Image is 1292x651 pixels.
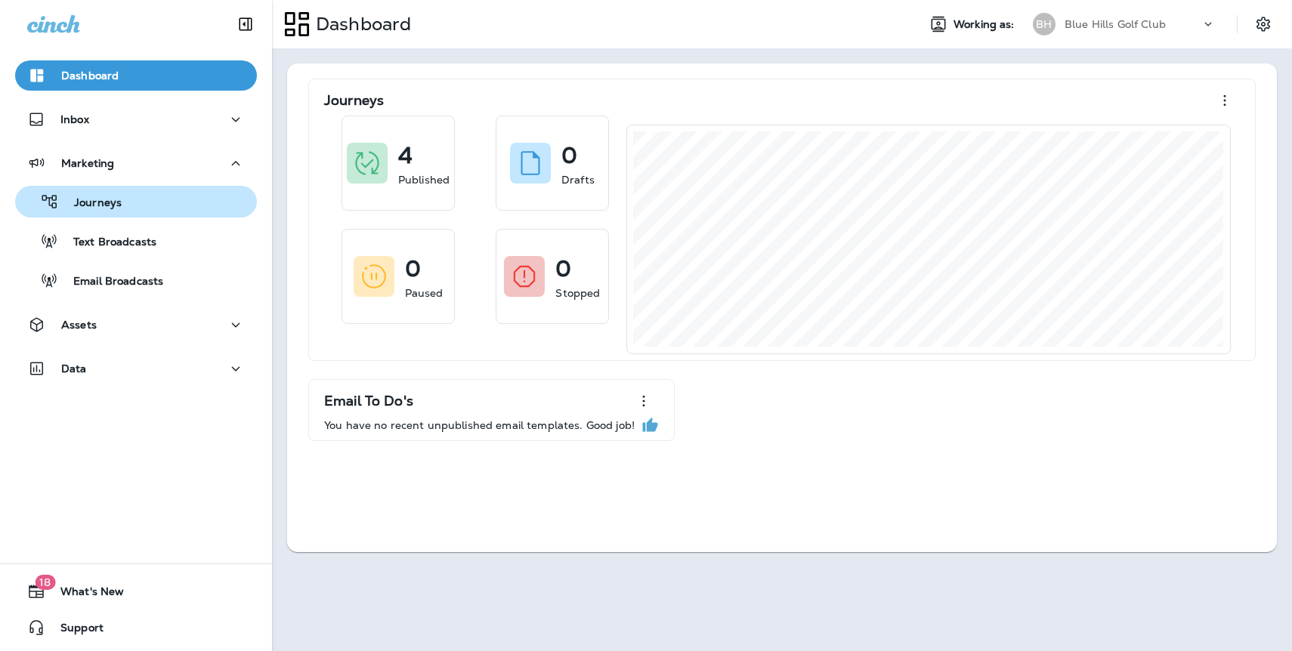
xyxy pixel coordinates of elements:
[15,148,257,178] button: Marketing
[398,148,413,163] p: 4
[324,93,384,108] p: Journeys
[561,172,595,187] p: Drafts
[1250,11,1277,38] button: Settings
[15,353,257,384] button: Data
[61,69,119,82] p: Dashboard
[555,285,600,301] p: Stopped
[405,261,421,276] p: 0
[310,13,411,35] p: Dashboard
[555,261,571,276] p: 0
[15,186,257,218] button: Journeys
[61,363,87,375] p: Data
[58,275,163,289] p: Email Broadcasts
[324,419,635,431] p: You have no recent unpublished email templates. Good job!
[15,104,257,134] button: Inbox
[1065,18,1166,30] p: Blue Hills Golf Club
[45,585,124,603] span: What's New
[58,236,156,250] p: Text Broadcasts
[35,575,55,590] span: 18
[15,576,257,606] button: 18What's New
[561,148,577,163] p: 0
[15,60,257,91] button: Dashboard
[61,157,114,169] p: Marketing
[324,393,413,409] p: Email To Do's
[398,172,450,187] p: Published
[15,264,257,296] button: Email Broadcasts
[61,319,97,331] p: Assets
[15,612,257,643] button: Support
[954,18,1018,31] span: Working as:
[15,310,257,340] button: Assets
[405,285,444,301] p: Paused
[45,622,104,640] span: Support
[224,9,267,39] button: Collapse Sidebar
[15,225,257,257] button: Text Broadcasts
[59,196,122,211] p: Journeys
[1033,13,1056,35] div: BH
[60,113,89,125] p: Inbox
